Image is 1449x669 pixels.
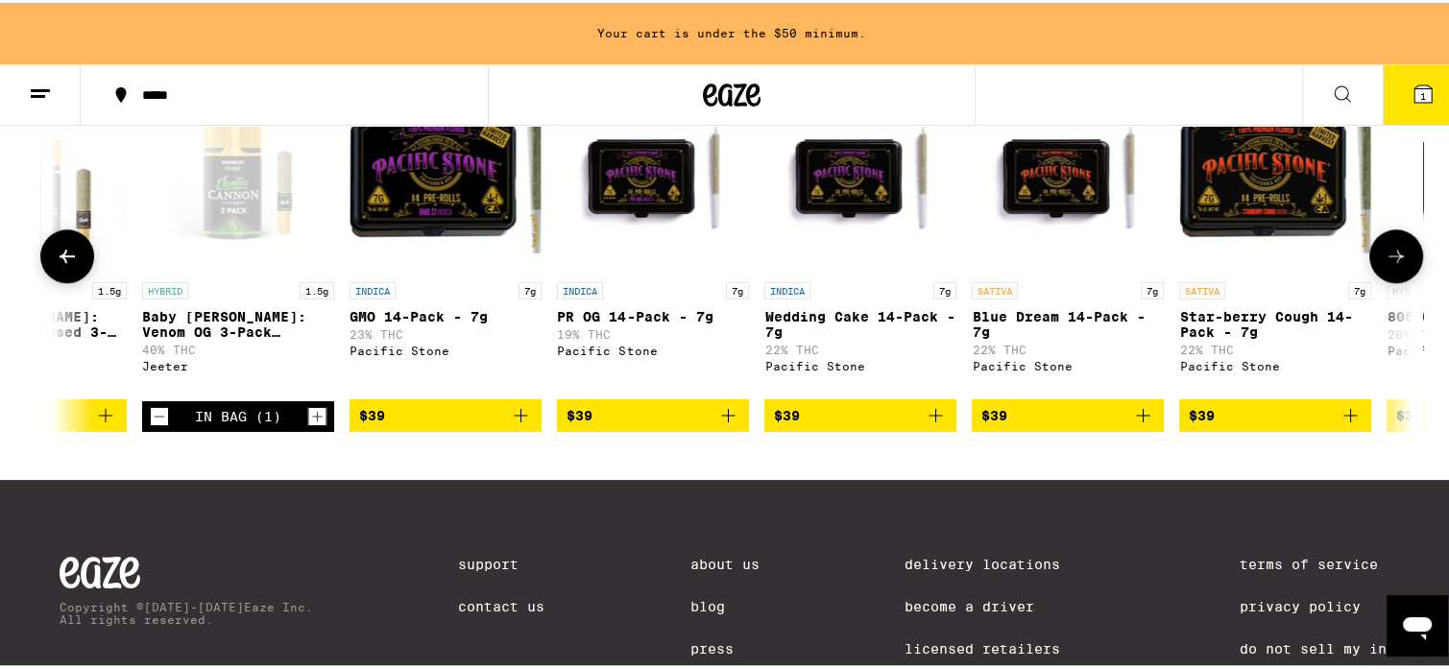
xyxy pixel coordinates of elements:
[1179,341,1371,353] p: 22% THC
[557,325,749,338] p: 19% THC
[458,554,544,569] a: Support
[764,341,956,353] p: 22% THC
[1179,78,1371,396] a: Open page for Star-berry Cough 14-Pack - 7g from Pacific Stone
[458,596,544,611] a: Contact Us
[142,306,334,337] p: Baby [PERSON_NAME]: Venom OG 3-Pack Infused - 1.5g
[905,554,1095,569] a: Delivery Locations
[972,396,1164,429] button: Add to bag
[1396,405,1422,420] span: $39
[92,279,127,297] p: 1.5g
[1240,554,1404,569] a: Terms of Service
[567,405,592,420] span: $39
[972,341,1164,353] p: 22% THC
[142,357,334,370] div: Jeeter
[195,406,281,421] div: In Bag (1)
[1179,78,1371,270] img: Pacific Stone - Star-berry Cough 14-Pack - 7g
[350,396,542,429] button: Add to bag
[1240,638,1404,654] a: Do Not Sell My Info
[359,405,385,420] span: $39
[1348,279,1371,297] p: 7g
[764,78,956,396] a: Open page for Wedding Cake 14-Pack - 7g from Pacific Stone
[350,325,542,338] p: 23% THC
[764,396,956,429] button: Add to bag
[905,638,1095,654] a: Licensed Retailers
[519,279,542,297] p: 7g
[764,279,810,297] p: INDICA
[726,279,749,297] p: 7g
[774,405,800,420] span: $39
[557,78,749,270] img: Pacific Stone - PR OG 14-Pack - 7g
[142,78,334,398] a: Open page for Baby Cannon: Venom OG 3-Pack Infused - 1.5g from Jeeter
[972,78,1164,396] a: Open page for Blue Dream 14-Pack - 7g from Pacific Stone
[764,357,956,370] div: Pacific Stone
[557,396,749,429] button: Add to bag
[933,279,956,297] p: 7g
[350,306,542,322] p: GMO 14-Pack - 7g
[557,78,749,396] a: Open page for PR OG 14-Pack - 7g from Pacific Stone
[557,279,603,297] p: INDICA
[690,554,760,569] a: About Us
[972,306,1164,337] p: Blue Dream 14-Pack - 7g
[764,306,956,337] p: Wedding Cake 14-Pack - 7g
[557,306,749,322] p: PR OG 14-Pack - 7g
[1179,306,1371,337] p: Star-berry Cough 14-Pack - 7g
[972,78,1164,270] img: Pacific Stone - Blue Dream 14-Pack - 7g
[350,279,396,297] p: INDICA
[60,598,313,623] p: Copyright © [DATE]-[DATE] Eaze Inc. All rights reserved.
[690,596,760,611] a: Blog
[764,78,956,270] img: Pacific Stone - Wedding Cake 14-Pack - 7g
[972,357,1164,370] div: Pacific Stone
[690,638,760,654] a: Press
[350,78,542,270] img: Pacific Stone - GMO 14-Pack - 7g
[1420,87,1426,99] span: 1
[350,342,542,354] div: Pacific Stone
[1179,396,1371,429] button: Add to bag
[1179,279,1225,297] p: SATIVA
[972,279,1018,297] p: SATIVA
[300,279,334,297] p: 1.5g
[1189,405,1215,420] span: $39
[1387,279,1433,297] p: HYBRID
[1387,592,1448,654] iframe: Button to launch messaging window, conversation in progress
[1240,596,1404,611] a: Privacy Policy
[981,405,1007,420] span: $39
[905,596,1095,611] a: Become a Driver
[307,404,326,423] button: Increment
[142,279,188,297] p: HYBRID
[142,341,334,353] p: 40% THC
[350,78,542,396] a: Open page for GMO 14-Pack - 7g from Pacific Stone
[1179,357,1371,370] div: Pacific Stone
[557,342,749,354] div: Pacific Stone
[1141,279,1164,297] p: 7g
[150,404,169,423] button: Decrement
